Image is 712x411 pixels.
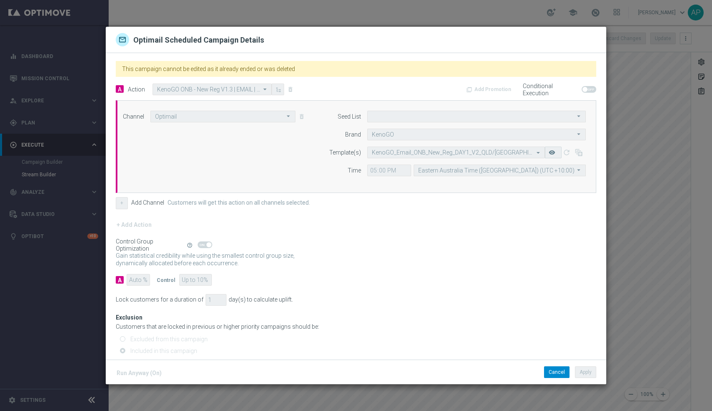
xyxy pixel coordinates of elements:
[116,85,124,93] span: A
[545,147,562,158] button: remove_red_eye
[345,131,361,138] label: Brand
[116,314,171,321] div: Exclusion
[116,197,128,209] button: +
[575,165,583,175] i: arrow_drop_down
[168,199,310,206] label: Customers will get this action on all channels selected.
[348,167,361,174] label: Time
[575,366,596,378] button: Apply
[116,296,203,303] div: Lock customers for a duration of
[367,147,545,158] ng-select: KenoGO_Email_ONB_New_Reg_DAY1_V2_QLD/NSW
[187,242,193,248] i: help_outline
[544,366,570,378] button: Cancel
[549,149,555,156] i: remove_red_eye
[116,276,124,284] div: A
[523,83,578,97] label: Conditional Execution
[116,323,596,330] div: Customers that are locked in previous or higher priority campaigns should be:
[575,129,583,140] i: arrow_drop_down
[338,113,361,120] label: Seed List
[122,65,590,73] h2: This campaign cannot be edited as it already ended or was deleted
[131,199,164,206] label: Add Channel
[186,240,198,249] button: help_outline
[123,113,144,120] label: Channel
[116,238,186,252] div: Control Group Optimization
[128,335,208,343] label: Excluded from this campaign
[329,149,361,156] label: Template(s)
[229,296,293,303] div: day(s) to calculate uplift.
[128,347,197,355] label: Included in this campaign
[285,111,293,122] i: arrow_drop_down
[133,35,264,46] h2: Optimail Scheduled Campaign Details
[575,111,583,122] i: arrow_drop_down
[128,86,145,93] label: Action
[153,84,272,95] ng-select: KenoGO ONB - New Reg V1.3 | EMAIL | Day 1 - Spin 'n' GO + USPs
[157,276,175,284] div: Control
